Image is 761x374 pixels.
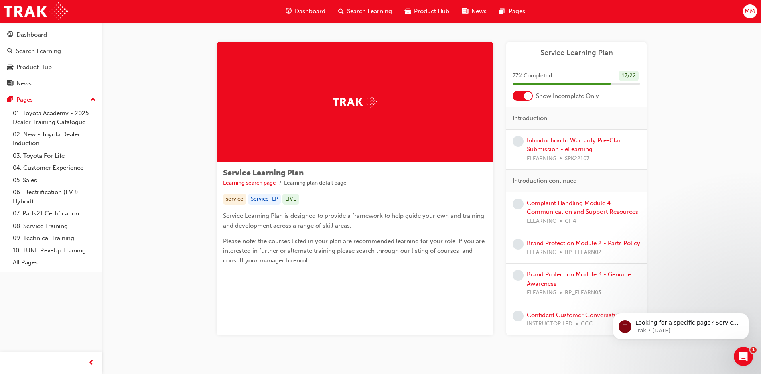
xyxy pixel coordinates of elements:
li: Learning plan detail page [284,179,347,188]
iframe: Intercom live chat [734,347,753,366]
span: learningRecordVerb_NONE-icon [513,239,524,250]
span: Service Learning Plan [223,168,304,177]
span: news-icon [462,6,468,16]
span: Introduction continued [513,176,577,185]
span: 77 % Completed [513,71,552,81]
span: 1 [750,347,757,353]
span: BP_ELEARN02 [565,248,601,257]
span: CH4 [565,217,576,226]
span: Search Learning [347,7,392,16]
a: car-iconProduct Hub [398,3,456,20]
div: Dashboard [16,30,47,39]
a: guage-iconDashboard [279,3,332,20]
div: Product Hub [16,63,52,72]
span: guage-icon [7,31,13,39]
span: Please note: the courses listed in your plan are recommended learning for your role. If you are i... [223,238,486,264]
a: 07. Parts21 Certification [10,207,99,220]
span: Show Incomplete Only [536,91,599,101]
a: 03. Toyota For Life [10,150,99,162]
a: News [3,76,99,91]
img: Trak [4,2,68,20]
div: LIVE [282,194,299,205]
a: 09. Technical Training [10,232,99,244]
div: News [16,79,32,88]
span: Dashboard [295,7,325,16]
a: 08. Service Training [10,220,99,232]
a: Confident Customer Conversations [527,311,625,319]
div: service [223,194,246,205]
button: Pages [3,92,99,107]
span: Product Hub [414,7,449,16]
span: guage-icon [286,6,292,16]
span: MM [745,7,755,16]
iframe: Intercom notifications message [601,296,761,352]
span: BP_ELEARN03 [565,288,601,297]
a: Service Learning Plan [513,48,640,57]
span: SPK22107 [565,154,589,163]
a: Dashboard [3,27,99,42]
span: CCC [581,319,593,329]
a: Learning search page [223,179,276,186]
span: Service Learning Plan is designed to provide a framework to help guide your own and training and ... [223,212,486,229]
a: Search Learning [3,44,99,59]
span: car-icon [7,64,13,71]
a: pages-iconPages [493,3,532,20]
div: Search Learning [16,47,61,56]
a: 05. Sales [10,174,99,187]
span: Introduction [513,114,547,123]
span: search-icon [7,48,13,55]
span: learningRecordVerb_NONE-icon [513,311,524,321]
span: up-icon [90,95,96,105]
span: pages-icon [499,6,505,16]
span: learningRecordVerb_NONE-icon [513,199,524,209]
a: Brand Protection Module 2 - Parts Policy [527,240,640,247]
span: Pages [509,7,525,16]
span: pages-icon [7,96,13,104]
a: 02. New - Toyota Dealer Induction [10,128,99,150]
span: search-icon [338,6,344,16]
span: News [471,7,487,16]
div: Pages [16,95,33,104]
span: learningRecordVerb_NONE-icon [513,136,524,147]
span: news-icon [7,80,13,87]
a: 06. Electrification (EV & Hybrid) [10,186,99,207]
button: MM [743,4,757,18]
a: Introduction to Warranty Pre-Claim Submission - eLearning [527,137,626,153]
span: ELEARNING [527,288,556,297]
a: Brand Protection Module 3 - Genuine Awareness [527,271,631,287]
div: 17 / 22 [619,71,639,81]
a: 10. TUNE Rev-Up Training [10,244,99,257]
span: ELEARNING [527,217,556,226]
img: Trak [333,96,377,108]
div: Service_LP [248,194,281,205]
a: 04. Customer Experience [10,162,99,174]
a: Product Hub [3,60,99,75]
span: ELEARNING [527,154,556,163]
a: news-iconNews [456,3,493,20]
a: 01. Toyota Academy - 2025 Dealer Training Catalogue [10,107,99,128]
span: learningRecordVerb_NONE-icon [513,270,524,281]
button: DashboardSearch LearningProduct HubNews [3,26,99,92]
a: All Pages [10,256,99,269]
a: search-iconSearch Learning [332,3,398,20]
span: car-icon [405,6,411,16]
a: Complaint Handling Module 4 - Communication and Support Resources [527,199,638,216]
span: prev-icon [88,358,94,368]
span: ELEARNING [527,248,556,257]
span: INSTRUCTOR LED [527,319,572,329]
